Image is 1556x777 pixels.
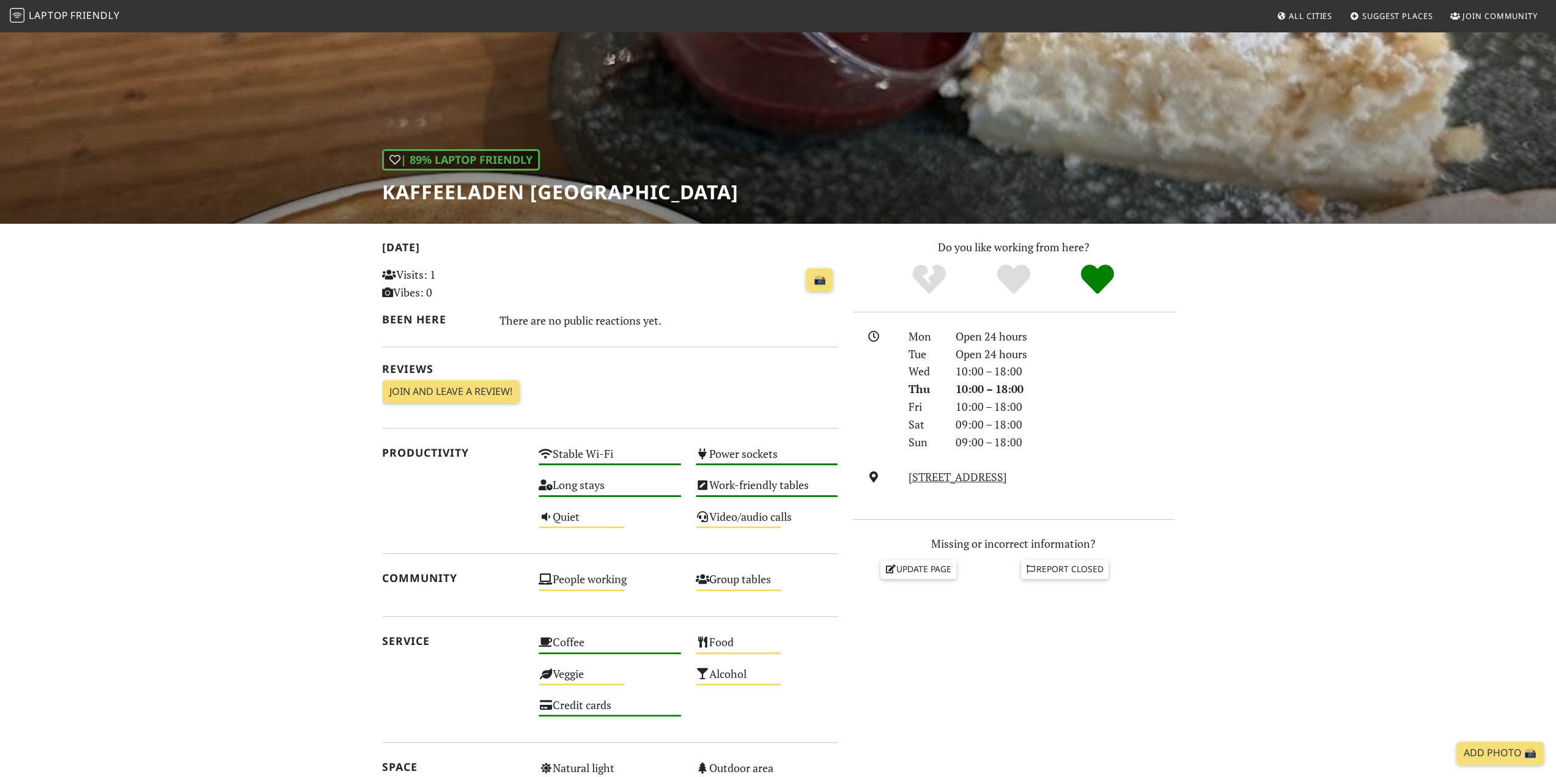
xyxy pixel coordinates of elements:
[10,8,24,23] img: LaptopFriendly
[1055,263,1140,296] div: Definitely!
[901,433,948,451] div: Sun
[531,664,688,695] div: Veggie
[948,363,1182,380] div: 10:00 – 18:00
[1462,10,1538,21] span: Join Community
[909,470,1007,484] a: [STREET_ADDRESS]
[853,535,1174,553] p: Missing or incorrect information?
[1272,5,1337,27] a: All Cities
[948,398,1182,416] div: 10:00 – 18:00
[382,241,838,259] h2: [DATE]
[688,475,846,506] div: Work-friendly tables
[948,433,1182,451] div: 09:00 – 18:00
[972,263,1056,296] div: Yes
[901,328,948,345] div: Mon
[382,266,525,301] p: Visits: 1 Vibes: 0
[901,398,948,416] div: Fri
[688,664,846,695] div: Alcohol
[29,9,68,22] span: Laptop
[382,635,525,647] h2: Service
[382,760,525,773] h2: Space
[901,345,948,363] div: Tue
[901,380,948,398] div: Thu
[382,446,525,459] h2: Productivity
[382,572,525,584] h2: Community
[382,313,485,326] h2: Been here
[880,560,956,578] a: Update page
[1456,742,1544,765] a: Add Photo 📸
[500,311,838,330] div: There are no public reactions yet.
[382,380,520,403] a: Join and leave a review!
[688,507,846,538] div: Video/audio calls
[1445,5,1543,27] a: Join Community
[901,416,948,433] div: Sat
[531,569,688,600] div: People working
[10,6,120,27] a: LaptopFriendly LaptopFriendly
[853,238,1174,256] p: Do you like working from here?
[1362,10,1433,21] span: Suggest Places
[806,268,833,292] a: 📸
[948,328,1182,345] div: Open 24 hours
[1289,10,1332,21] span: All Cities
[688,632,846,663] div: Food
[531,695,688,726] div: Credit cards
[382,180,739,204] h1: Kaffeeladen [GEOGRAPHIC_DATA]
[887,263,972,296] div: No
[531,632,688,663] div: Coffee
[531,475,688,506] div: Long stays
[948,416,1182,433] div: 09:00 – 18:00
[382,363,838,375] h2: Reviews
[901,363,948,380] div: Wed
[688,444,846,475] div: Power sockets
[531,444,688,475] div: Stable Wi-Fi
[531,507,688,538] div: Quiet
[382,149,540,171] div: | 89% Laptop Friendly
[70,9,119,22] span: Friendly
[948,345,1182,363] div: Open 24 hours
[688,569,846,600] div: Group tables
[1021,560,1109,578] a: Report closed
[1345,5,1438,27] a: Suggest Places
[948,380,1182,398] div: 10:00 – 18:00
